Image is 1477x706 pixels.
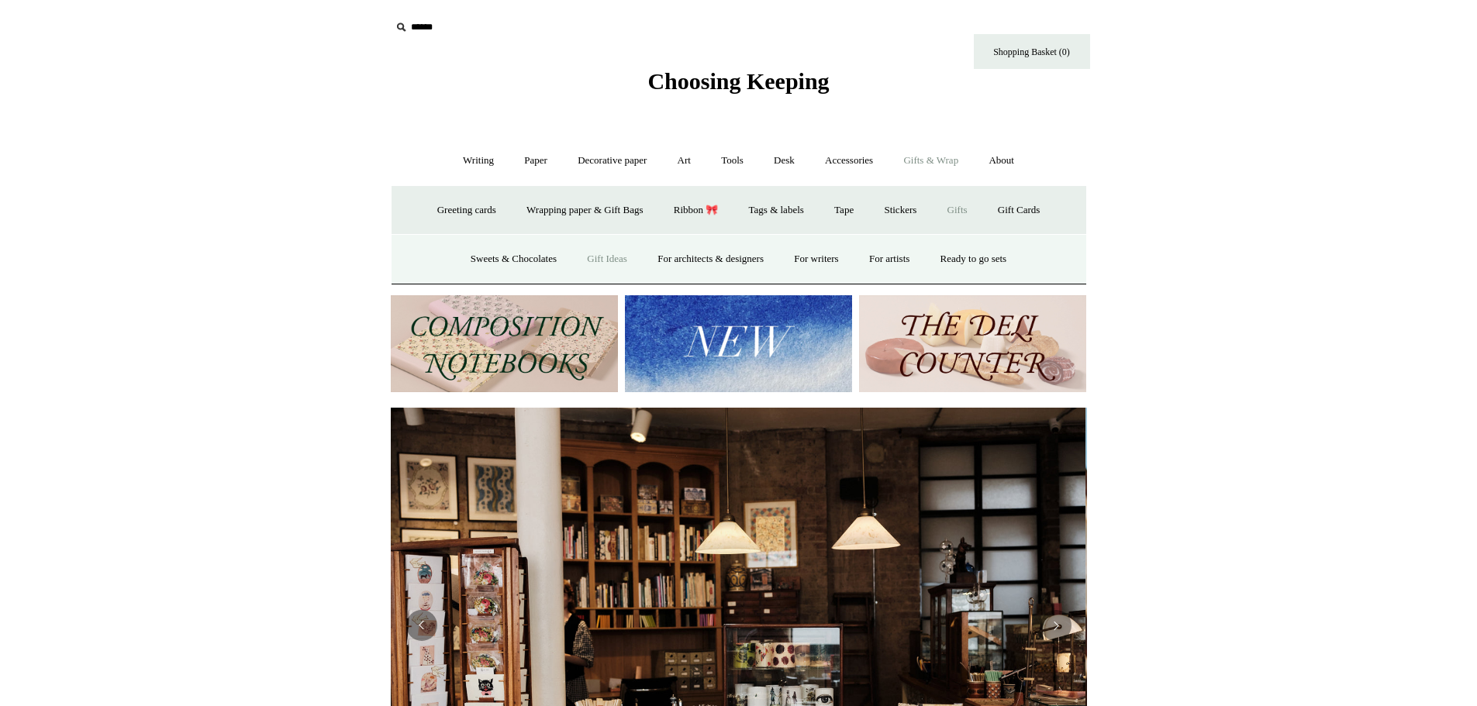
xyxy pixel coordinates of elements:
a: Gift Cards [984,190,1054,231]
a: Gift Ideas [573,239,641,280]
a: Shopping Basket (0) [974,34,1090,69]
a: Choosing Keeping [647,81,829,91]
a: Decorative paper [564,140,661,181]
button: Next [1040,610,1072,641]
a: Tags & labels [735,190,818,231]
a: Sweets & Chocolates [457,239,571,280]
a: For artists [855,239,923,280]
a: For writers [780,239,852,280]
a: Ribbon 🎀 [660,190,733,231]
a: Accessories [811,140,887,181]
a: Writing [449,140,508,181]
a: Tools [707,140,757,181]
img: New.jpg__PID:f73bdf93-380a-4a35-bcfe-7823039498e1 [625,295,852,392]
a: Desk [760,140,809,181]
a: Tape [820,190,868,231]
a: Stickers [870,190,930,231]
a: Greeting cards [423,190,510,231]
a: Wrapping paper & Gift Bags [512,190,657,231]
a: Ready to go sets [927,239,1021,280]
img: The Deli Counter [859,295,1086,392]
span: Choosing Keeping [647,68,829,94]
a: Gifts [933,190,982,231]
a: For architects & designers [644,239,778,280]
button: Previous [406,610,437,641]
a: About [975,140,1028,181]
a: Art [664,140,705,181]
img: 202302 Composition ledgers.jpg__PID:69722ee6-fa44-49dd-a067-31375e5d54ec [391,295,618,392]
a: Paper [510,140,561,181]
a: Gifts & Wrap [889,140,972,181]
